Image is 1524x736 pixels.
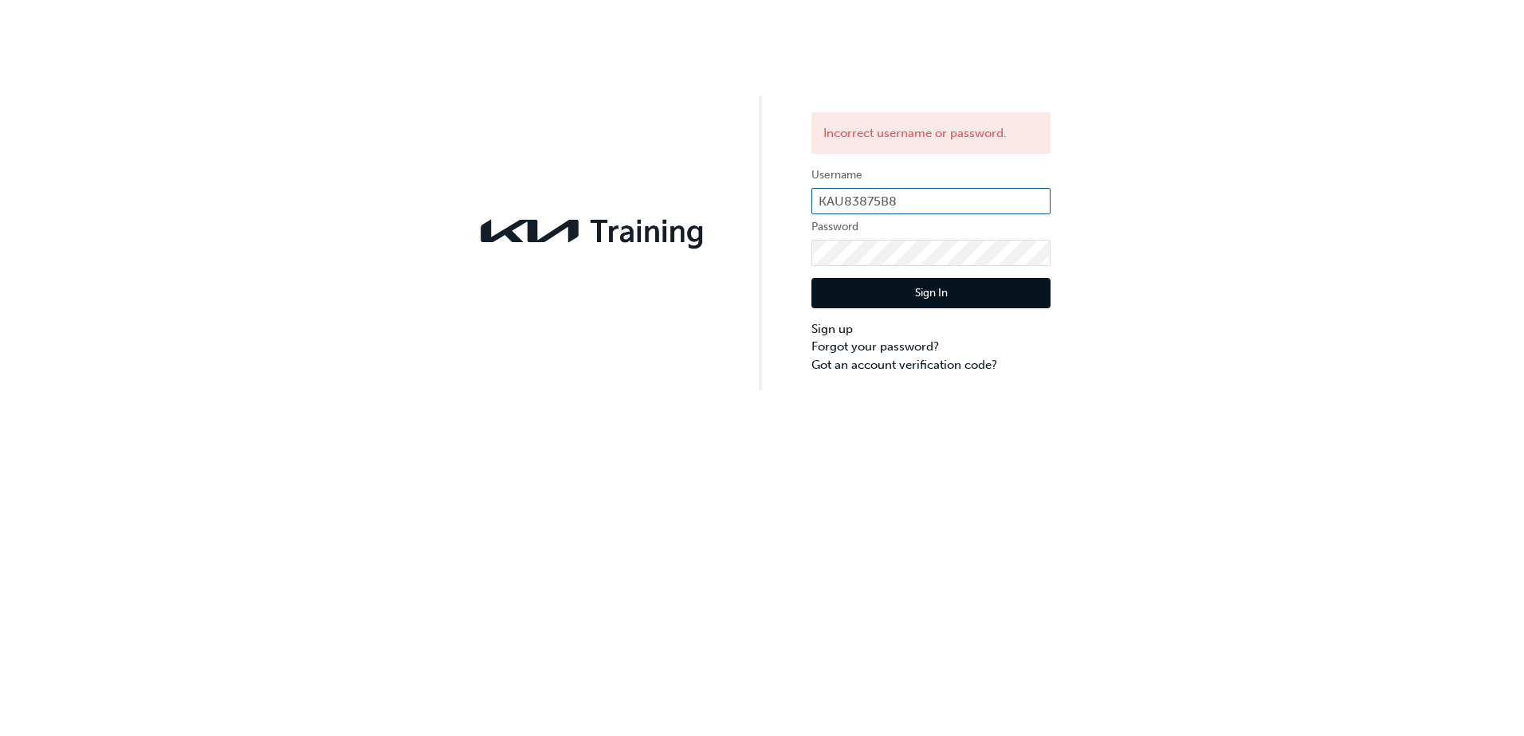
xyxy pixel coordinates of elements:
[811,338,1051,356] a: Forgot your password?
[811,356,1051,374] a: Got an account verification code?
[811,217,1051,237] label: Password
[811,278,1051,308] button: Sign In
[473,209,713,253] img: kia-training
[811,166,1051,185] label: Username
[811,320,1051,339] a: Sign up
[811,188,1051,215] input: Username
[811,112,1051,155] div: Incorrect username or password.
